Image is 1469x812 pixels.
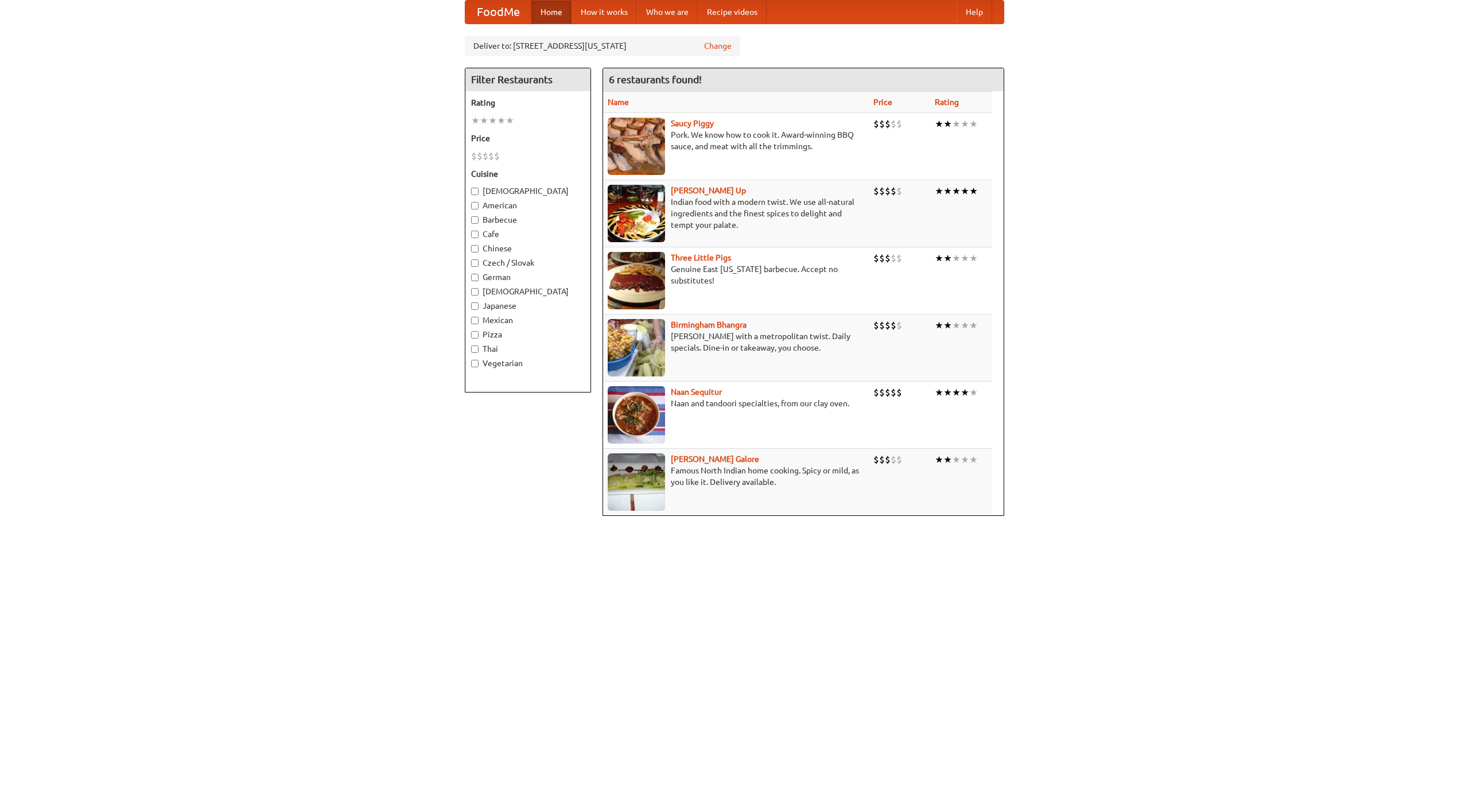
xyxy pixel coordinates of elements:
[471,97,585,108] h5: Rating
[879,319,885,332] li: $
[671,253,731,262] a: Three Little Pigs
[873,386,879,399] li: $
[608,319,665,376] img: bhangra.jpg
[471,360,479,367] input: Vegetarian
[471,271,585,283] label: German
[952,252,961,265] li: ★
[471,200,585,211] label: American
[969,319,978,332] li: ★
[935,319,943,332] li: ★
[471,216,479,224] input: Barbecue
[609,74,702,85] ng-pluralize: 6 restaurants found!
[506,114,514,127] li: ★
[873,118,879,130] li: $
[465,68,590,91] h4: Filter Restaurants
[891,453,896,466] li: $
[608,465,864,488] p: Famous North Indian home cooking. Spicy or mild, as you like it. Delivery available.
[879,386,885,399] li: $
[671,186,746,195] a: [PERSON_NAME] Up
[943,319,952,332] li: ★
[471,150,477,162] li: $
[873,98,892,107] a: Price
[698,1,767,24] a: Recipe videos
[961,185,969,197] li: ★
[497,114,506,127] li: ★
[471,302,479,310] input: Japanese
[935,185,943,197] li: ★
[943,453,952,466] li: ★
[671,454,759,464] a: [PERSON_NAME] Galore
[957,1,992,24] a: Help
[969,118,978,130] li: ★
[885,386,891,399] li: $
[935,98,959,107] a: Rating
[952,118,961,130] li: ★
[471,288,479,296] input: [DEMOGRAPHIC_DATA]
[943,118,952,130] li: ★
[896,118,902,130] li: $
[608,398,864,409] p: Naan and tandoori specialties, from our clay oven.
[637,1,698,24] a: Who we are
[885,185,891,197] li: $
[896,386,902,399] li: $
[885,319,891,332] li: $
[488,150,494,162] li: $
[935,386,943,399] li: ★
[531,1,572,24] a: Home
[471,228,585,240] label: Cafe
[969,185,978,197] li: ★
[471,245,479,252] input: Chinese
[471,331,479,339] input: Pizza
[961,386,969,399] li: ★
[471,345,479,353] input: Thai
[488,114,497,127] li: ★
[480,114,488,127] li: ★
[879,118,885,130] li: $
[885,252,891,265] li: $
[952,185,961,197] li: ★
[969,252,978,265] li: ★
[471,317,479,324] input: Mexican
[891,118,896,130] li: $
[891,252,896,265] li: $
[608,196,864,231] p: Indian food with a modern twist. We use all-natural ingredients and the finest spices to delight ...
[935,453,943,466] li: ★
[873,319,879,332] li: $
[471,314,585,326] label: Mexican
[952,319,961,332] li: ★
[483,150,488,162] li: $
[471,114,480,127] li: ★
[896,453,902,466] li: $
[471,300,585,312] label: Japanese
[969,453,978,466] li: ★
[879,252,885,265] li: $
[471,188,479,195] input: [DEMOGRAPHIC_DATA]
[961,252,969,265] li: ★
[477,150,483,162] li: $
[608,185,665,242] img: curryup.jpg
[952,386,961,399] li: ★
[879,453,885,466] li: $
[891,185,896,197] li: $
[671,387,722,397] b: Naan Sequitur
[935,118,943,130] li: ★
[879,185,885,197] li: $
[471,257,585,269] label: Czech / Slovak
[671,119,714,128] a: Saucy Piggy
[465,36,740,56] div: Deliver to: [STREET_ADDRESS][US_STATE]
[471,185,585,197] label: [DEMOGRAPHIC_DATA]
[465,1,531,24] a: FoodMe
[885,118,891,130] li: $
[671,320,747,329] a: Birmingham Bhangra
[471,274,479,281] input: German
[471,231,479,238] input: Cafe
[471,214,585,226] label: Barbecue
[608,331,864,353] p: [PERSON_NAME] with a metropolitan twist. Daily specials. Dine-in or takeaway, you choose.
[471,259,479,267] input: Czech / Slovak
[608,129,864,152] p: Pork. We know how to cook it. Award-winning BBQ sauce, and meat with all the trimmings.
[471,286,585,297] label: [DEMOGRAPHIC_DATA]
[608,98,629,107] a: Name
